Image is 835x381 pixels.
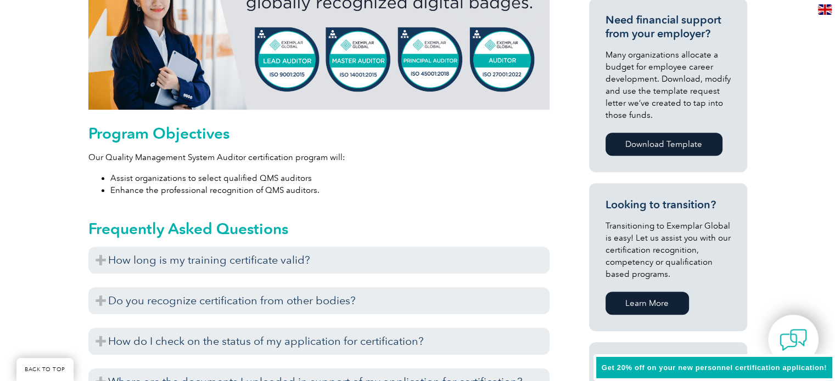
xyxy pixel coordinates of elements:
[88,287,550,314] h3: Do you recognize certification from other bodies?
[110,172,550,184] li: Assist organizations to select qualified QMS auditors
[602,363,827,372] span: Get 20% off on your new personnel certification application!
[606,133,722,156] a: Download Template
[88,328,550,355] h3: How do I check on the status of my application for certification?
[16,358,74,381] a: BACK TO TOP
[818,4,832,15] img: en
[606,49,731,121] p: Many organizations allocate a budget for employee career development. Download, modify and use th...
[88,220,550,237] h2: Frequently Asked Questions
[88,247,550,274] h3: How long is my training certificate valid?
[88,151,550,163] p: Our Quality Management System Auditor certification program will:
[780,326,807,354] img: contact-chat.png
[606,292,689,315] a: Learn More
[110,184,550,196] li: Enhance the professional recognition of QMS auditors.
[606,198,731,212] h3: Looking to transition?
[606,13,731,41] h3: Need financial support from your employer?
[606,220,731,280] p: Transitioning to Exemplar Global is easy! Let us assist you with our certification recognition, c...
[88,124,550,142] h2: Program Objectives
